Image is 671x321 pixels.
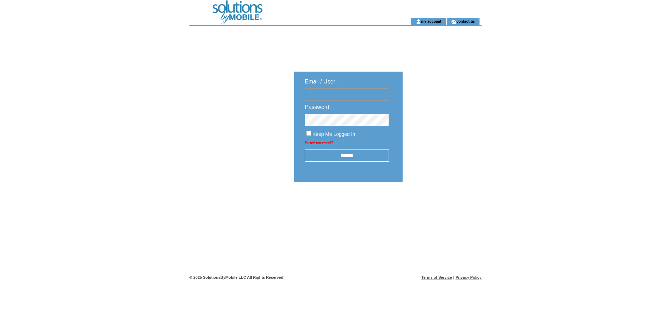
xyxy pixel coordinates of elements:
a: my account [421,19,441,23]
a: Forgot password? [305,140,333,144]
span: © 2025 SolutionsByMobile LLC All Rights Reserved [189,275,283,279]
a: Terms of Service [421,275,452,279]
a: contact us [456,19,475,23]
span: Keep Me Logged In [312,131,355,137]
span: Email / User: [305,79,337,85]
span: | [453,275,454,279]
img: contact_us_icon.gif;jsessionid=3CCEB5FD88AF5E061CC306CD2EC5A8E8 [451,19,456,24]
img: account_icon.gif;jsessionid=3CCEB5FD88AF5E061CC306CD2EC5A8E8 [416,19,421,24]
img: transparent.png;jsessionid=3CCEB5FD88AF5E061CC306CD2EC5A8E8 [423,200,458,209]
a: Privacy Policy [455,275,482,279]
span: Password: [305,104,331,110]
